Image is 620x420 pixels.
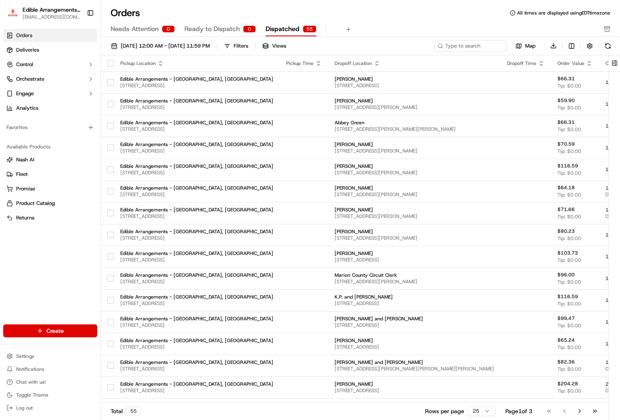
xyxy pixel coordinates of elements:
a: Powered byPylon [57,200,98,207]
span: [STREET_ADDRESS] [120,344,273,350]
button: Views [259,40,290,52]
div: Pickup Time [286,60,322,67]
span: Edible Arrangements - [GEOGRAPHIC_DATA], [GEOGRAPHIC_DATA] [120,228,273,235]
div: Dropoff Time [507,60,545,67]
span: Tip: $0.00 [557,279,581,285]
img: 9188753566659_6852d8bf1fb38e338040_72.png [17,77,31,92]
span: [STREET_ADDRESS][PERSON_NAME] [335,278,494,285]
span: Engage [16,90,34,97]
span: Tip: $0.00 [557,126,581,133]
img: 1736555255976-a54dd68f-1ca7-489b-9aae-adbdc363a1c4 [16,126,23,132]
span: [STREET_ADDRESS][PERSON_NAME] [335,213,494,219]
span: Ready to Dispatch [184,24,240,34]
span: [STREET_ADDRESS] [335,82,494,89]
button: Returns [3,211,97,224]
span: Edible Arrangements - [GEOGRAPHIC_DATA], [GEOGRAPHIC_DATA] [120,163,273,169]
a: Fleet [6,171,94,178]
div: Total [111,407,141,416]
span: Marion County Circuit Clerk [335,272,494,278]
span: [PERSON_NAME] [335,250,494,257]
div: 55 [303,25,316,33]
button: Chat with us! [3,376,97,388]
div: Dropoff Location [335,60,494,67]
span: Edible Arrangements - [GEOGRAPHIC_DATA], [GEOGRAPHIC_DATA] [120,250,273,257]
button: Notifications [3,364,97,375]
span: [STREET_ADDRESS][PERSON_NAME] [335,148,494,154]
span: Product Catalog [16,200,55,207]
span: $66.31 [557,75,575,82]
span: $82.36 [557,359,575,365]
img: 1736555255976-a54dd68f-1ca7-489b-9aae-adbdc363a1c4 [16,148,23,154]
span: [STREET_ADDRESS][PERSON_NAME] [335,235,494,241]
span: Needs Attention [111,24,159,34]
a: Nash AI [6,156,94,163]
img: Edible Arrangements - Morgantown, WV [6,7,19,19]
span: [STREET_ADDRESS] [120,366,273,372]
span: Returns [16,214,34,221]
span: $80.23 [557,228,575,234]
span: • [67,125,70,132]
span: [STREET_ADDRESS] [120,235,273,241]
img: Masood Aslam [8,118,21,131]
span: Map [525,42,536,50]
span: $65.24 [557,337,575,343]
p: Rows per page [425,407,464,415]
button: Product Catalog [3,197,97,210]
span: Control [16,61,33,68]
span: Edible Arrangements - [GEOGRAPHIC_DATA], [GEOGRAPHIC_DATA] [120,185,273,191]
span: Tip: $0.00 [557,170,581,176]
span: Tip: $0.00 [557,366,581,372]
span: Knowledge Base [16,181,62,189]
div: Start new chat [36,77,132,86]
span: [PERSON_NAME] [335,207,494,213]
span: [STREET_ADDRESS] [120,169,273,176]
button: Log out [3,402,97,414]
span: [STREET_ADDRESS] [120,126,273,132]
span: [STREET_ADDRESS] [120,257,273,263]
span: Edible Arrangements - [GEOGRAPHIC_DATA], [GEOGRAPHIC_DATA] [120,337,273,344]
span: Tip: $0.00 [557,257,581,263]
p: Welcome 👋 [8,33,147,46]
span: $71.66 [557,206,575,213]
span: $66.31 [557,119,575,125]
input: Type to search [434,40,507,52]
span: [STREET_ADDRESS][PERSON_NAME] [335,169,494,176]
span: [PERSON_NAME] [335,381,494,387]
span: Abbey Green [335,119,494,126]
div: 📗 [8,182,15,188]
a: Returns [6,214,94,221]
button: Engage [3,87,97,100]
button: [EMAIL_ADDRESS][DOMAIN_NAME] [23,14,80,20]
span: $103.73 [557,250,578,256]
div: Order Value [557,60,593,67]
span: [STREET_ADDRESS][PERSON_NAME] [335,104,494,111]
span: Chat with us! [16,379,46,385]
a: Promise [6,185,94,192]
span: Edible Arrangements - [GEOGRAPHIC_DATA], [GEOGRAPHIC_DATA] [120,381,273,387]
span: Edible Arrangements - [GEOGRAPHIC_DATA], [GEOGRAPHIC_DATA] [120,76,273,82]
span: Edible Arrangements - [GEOGRAPHIC_DATA], [GEOGRAPHIC_DATA] [120,272,273,278]
div: Available Products [3,140,97,153]
span: Edible Arrangements - [GEOGRAPHIC_DATA], [GEOGRAPHIC_DATA] [120,359,273,366]
div: 0 [243,25,256,33]
span: $116.59 [557,163,578,169]
span: [STREET_ADDRESS] [120,104,273,111]
div: Page 1 of 3 [505,407,532,415]
button: See all [125,104,147,113]
span: All times are displayed using EDT timezone [517,10,610,16]
span: [STREET_ADDRESS] [120,213,273,219]
span: $96.00 [557,272,575,278]
span: Edible Arrangements - [GEOGRAPHIC_DATA], [GEOGRAPHIC_DATA] [23,6,80,14]
span: Tip: $0.00 [557,104,581,111]
div: Filters [234,42,248,50]
div: 0 [162,25,175,33]
button: Create [3,324,97,337]
span: Tip: $0.00 [557,322,581,329]
span: Notifications [16,366,44,372]
span: Tip: $0.00 [557,213,581,220]
div: 55 [126,407,141,416]
span: K.P. and [PERSON_NAME] [335,294,494,300]
button: Control [3,58,97,71]
span: [STREET_ADDRESS] [335,300,494,307]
